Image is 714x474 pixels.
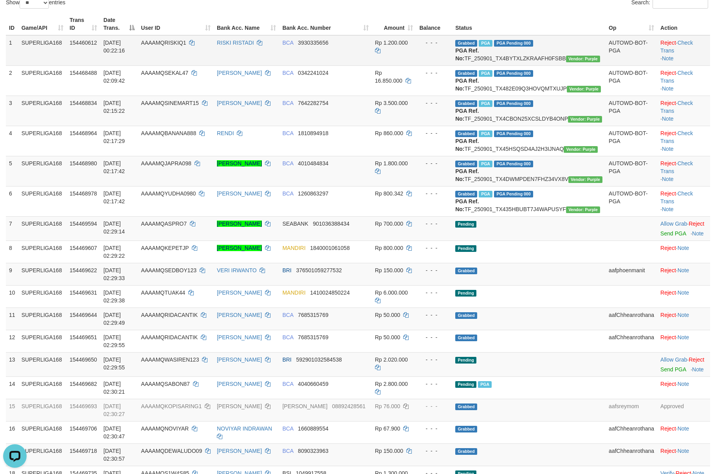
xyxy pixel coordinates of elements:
a: Note [692,230,704,237]
a: Note [662,146,674,152]
span: BRI [282,356,291,363]
span: Rp 800.000 [375,245,403,251]
div: - - - [419,356,449,364]
td: 10 [6,285,18,308]
span: [PERSON_NAME] [282,403,327,409]
span: Copy 7642282754 to clipboard [298,100,328,106]
span: 154460612 [70,40,97,46]
span: Rp 50.000 [375,312,400,318]
a: Note [678,425,689,432]
span: Copy 1410024850224 to clipboard [310,289,350,296]
td: TF_250901_TX435HBUBT7J4WAPUSYF [452,186,606,216]
span: AAAAMQTUAK44 [141,289,185,296]
span: Rp 16.850.000 [375,70,402,84]
a: Reject [689,221,704,227]
a: Reject [660,70,676,76]
a: [PERSON_NAME] [217,312,262,318]
a: Note [678,245,689,251]
span: Vendor URL: https://trx4.1velocity.biz [567,86,601,92]
td: TF_250901_TX4CBON25XCSLDYB4ONP [452,96,606,126]
span: AAAAMQBANANA888 [141,130,196,136]
div: - - - [419,129,449,137]
a: Reject [660,130,676,136]
td: 4 [6,126,18,156]
td: · [657,285,710,308]
td: 8 [6,241,18,263]
span: [DATE] 02:29:33 [103,267,125,281]
td: SUPERLIGA168 [18,216,67,241]
th: Action [657,13,710,35]
a: Allow Grab [660,221,687,227]
span: Rp 1.800.000 [375,160,408,166]
span: PGA Pending [494,130,533,137]
td: SUPERLIGA168 [18,308,67,330]
span: Marked by aafnonsreyleab [479,40,492,47]
a: [PERSON_NAME] [217,245,262,251]
span: PGA Pending [494,70,533,77]
td: AUTOWD-BOT-PGA [606,35,657,66]
span: MANDIRI [282,245,305,251]
a: Check Trans [660,160,693,174]
td: AUTOWD-BOT-PGA [606,96,657,126]
span: AAAAMQWASIREN123 [141,356,199,363]
span: 154469622 [70,267,97,273]
a: Note [678,312,689,318]
span: Vendor URL: https://trx4.1velocity.biz [568,116,602,123]
span: 154469682 [70,381,97,387]
td: AUTOWD-BOT-PGA [606,156,657,186]
span: [DATE] 02:17:29 [103,130,125,144]
a: [PERSON_NAME] [217,381,262,387]
span: AAAAMQSEDBOY123 [141,267,197,273]
td: · · [657,96,710,126]
span: BCA [282,130,293,136]
span: Grabbed [455,312,477,319]
span: BCA [282,425,293,432]
a: Allow Grab [660,356,687,363]
span: Rp 800.342 [375,190,403,197]
span: Copy 1660889554 to clipboard [298,425,328,432]
span: Rp 6.000.000 [375,289,408,296]
span: Copy 1260863297 to clipboard [298,190,328,197]
a: Reject [689,356,704,363]
a: Reject [660,190,676,197]
span: Rp 50.000 [375,334,400,340]
span: AAAAMQSINEMART15 [141,100,199,106]
a: [PERSON_NAME] [217,334,262,340]
span: Copy 4010484834 to clipboard [298,160,328,166]
a: [PERSON_NAME] [217,356,262,363]
th: Balance [416,13,452,35]
span: AAAAMQYUDHA0980 [141,190,196,197]
span: 154468978 [70,190,97,197]
a: Reject [660,100,676,106]
span: Vendor URL: https://trx4.1velocity.biz [566,206,600,213]
div: - - - [419,69,449,77]
span: 154469693 [70,403,97,409]
span: Copy 7685315769 to clipboard [298,334,328,340]
td: aafChheanrothana [606,308,657,330]
span: [DATE] 02:29:55 [103,334,125,348]
div: - - - [419,333,449,341]
span: AAAAMQJAPRA098 [141,160,191,166]
div: - - - [419,402,449,410]
span: AAAAMQRIDACANTIK [141,312,198,318]
b: PGA Ref. No: [455,138,479,152]
div: - - - [419,99,449,107]
span: [DATE] 02:29:22 [103,245,125,259]
td: · [657,421,710,443]
span: [DATE] 00:22:16 [103,40,125,54]
td: 3 [6,96,18,126]
span: · [660,221,689,227]
div: - - - [419,425,449,432]
span: BCA [282,40,293,46]
span: Rp 150.000 [375,267,403,273]
div: - - - [419,266,449,274]
a: Send PGA [660,366,686,373]
td: Approved [657,399,710,421]
td: 14 [6,376,18,399]
td: SUPERLIGA168 [18,96,67,126]
td: 1 [6,35,18,66]
td: AUTOWD-BOT-PGA [606,186,657,216]
span: Pending [455,245,476,252]
a: Send PGA [660,230,686,237]
a: Reject [660,160,676,166]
